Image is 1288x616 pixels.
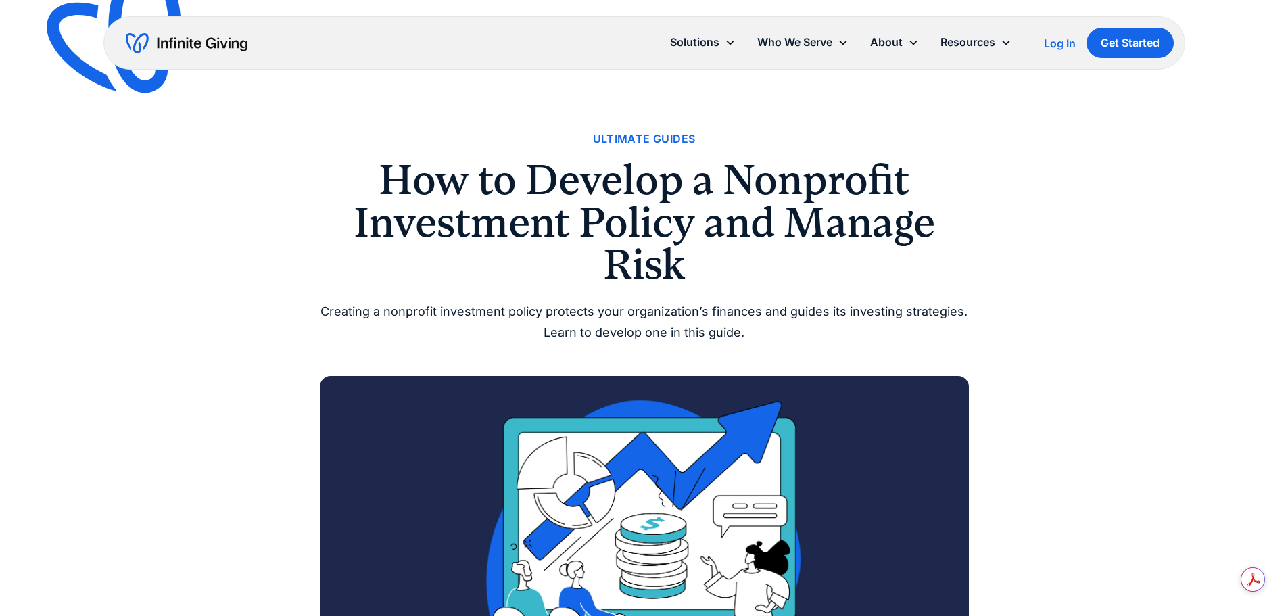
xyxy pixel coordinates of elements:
[1087,28,1174,58] a: Get Started
[930,28,1022,57] div: Resources
[1044,35,1076,51] a: Log In
[757,33,832,51] div: Who We Serve
[746,28,859,57] div: Who We Serve
[659,28,746,57] div: Solutions
[670,33,719,51] div: Solutions
[940,33,995,51] div: Resources
[870,33,903,51] div: About
[593,130,696,148] a: Ultimate Guides
[126,32,247,54] a: home
[320,159,969,285] h1: How to Develop a Nonprofit Investment Policy and Manage Risk
[859,28,930,57] div: About
[320,302,969,343] div: Creating a nonprofit investment policy protects your organization’s finances and guides its inves...
[1044,38,1076,49] div: Log In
